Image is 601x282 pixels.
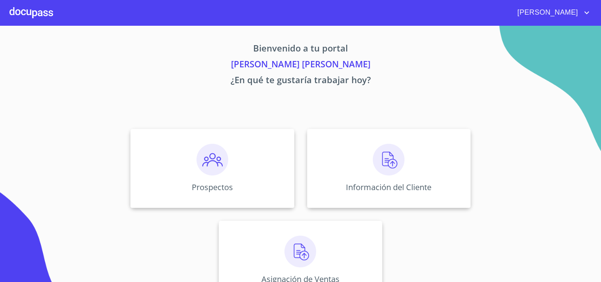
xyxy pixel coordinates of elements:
[284,236,316,267] img: carga.png
[57,57,545,73] p: [PERSON_NAME] [PERSON_NAME]
[197,144,228,175] img: prospectos.png
[57,73,545,89] p: ¿En qué te gustaría trabajar hoy?
[192,182,233,192] p: Prospectos
[511,6,591,19] button: account of current user
[57,42,545,57] p: Bienvenido a tu portal
[511,6,582,19] span: [PERSON_NAME]
[373,144,404,175] img: carga.png
[346,182,431,192] p: Información del Cliente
